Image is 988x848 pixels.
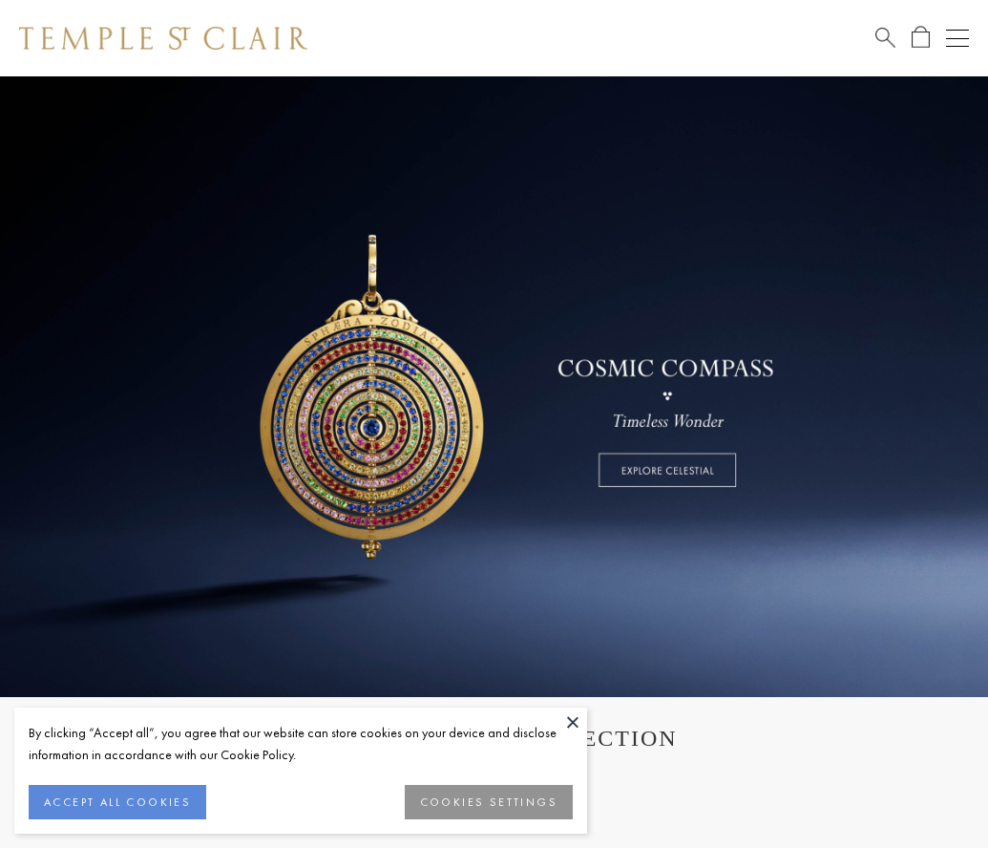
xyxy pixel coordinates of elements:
a: Search [875,26,895,50]
button: Open navigation [946,27,969,50]
button: COOKIES SETTINGS [405,785,573,819]
a: Open Shopping Bag [912,26,930,50]
img: Temple St. Clair [19,27,307,50]
button: ACCEPT ALL COOKIES [29,785,206,819]
div: By clicking “Accept all”, you agree that our website can store cookies on your device and disclos... [29,722,573,766]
